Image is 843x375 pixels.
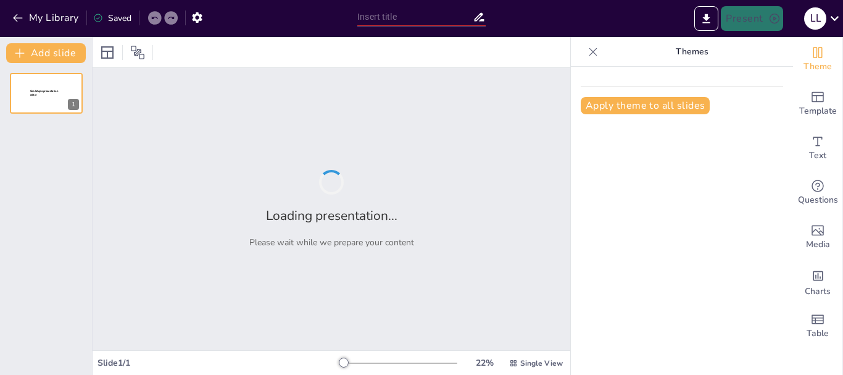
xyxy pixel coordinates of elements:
[793,82,842,126] div: Add ready made slides
[603,37,781,67] p: Themes
[807,327,829,340] span: Table
[804,6,826,31] button: L L
[266,207,397,224] h2: Loading presentation...
[357,8,473,26] input: Insert title
[6,43,86,63] button: Add slide
[799,104,837,118] span: Template
[721,6,783,31] button: Present
[793,259,842,304] div: Add charts and graphs
[804,7,826,30] div: L L
[249,237,414,248] p: Please wait while we prepare your content
[809,149,826,162] span: Text
[98,357,339,369] div: Slide 1 / 1
[130,45,145,60] span: Position
[805,285,831,298] span: Charts
[694,6,718,31] button: Export to PowerPoint
[581,97,710,114] button: Apply theme to all slides
[10,73,83,114] div: 1
[804,60,832,74] span: Theme
[470,357,499,369] div: 22 %
[793,37,842,82] div: Change the overall theme
[9,8,84,28] button: My Library
[68,99,79,110] div: 1
[806,238,830,251] span: Media
[793,126,842,171] div: Add text boxes
[793,215,842,259] div: Add images, graphics, shapes or video
[520,358,563,368] span: Single View
[30,90,58,96] span: Sendsteps presentation editor
[98,43,117,62] div: Layout
[793,171,842,215] div: Get real-time input from your audience
[93,12,131,24] div: Saved
[793,304,842,348] div: Add a table
[798,193,838,207] span: Questions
